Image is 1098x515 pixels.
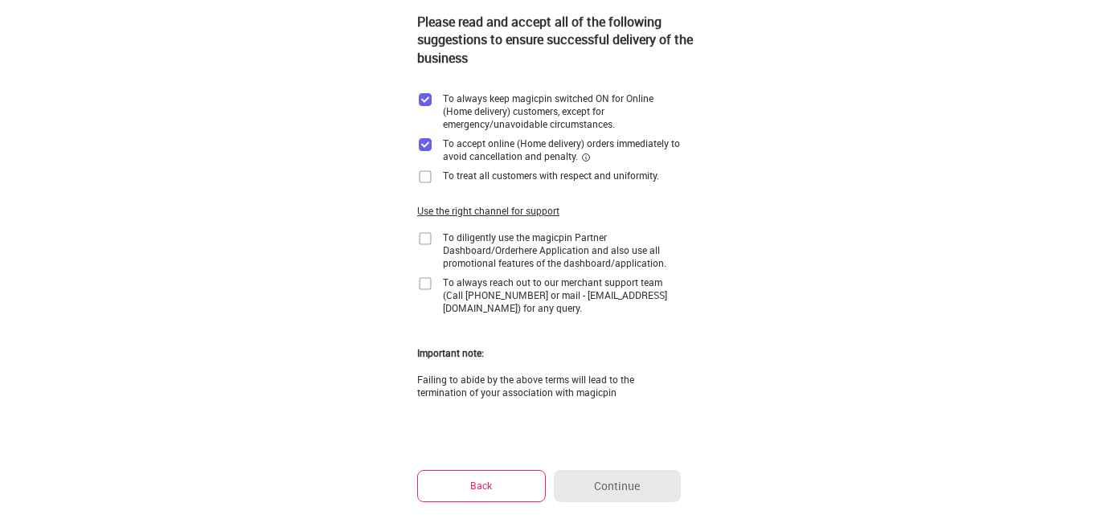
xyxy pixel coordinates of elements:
div: To always keep magicpin switched ON for Online (Home delivery) customers, except for emergency/un... [443,92,681,130]
div: Failing to abide by the above terms will lead to the termination of your association with magicpin [417,373,681,399]
button: Continue [554,470,681,502]
div: Use the right channel for support [417,204,559,218]
img: home-delivery-unchecked-checkbox-icon.f10e6f61.svg [417,231,433,247]
div: Important note: [417,346,484,360]
button: Back [417,470,546,501]
img: checkbox_purple.ceb64cee.svg [417,137,433,153]
img: informationCircleBlack.2195f373.svg [581,153,591,162]
div: To diligently use the magicpin Partner Dashboard/Orderhere Application and also use all promotion... [443,231,681,269]
img: home-delivery-unchecked-checkbox-icon.f10e6f61.svg [417,169,433,185]
div: To treat all customers with respect and uniformity. [443,169,659,182]
img: home-delivery-unchecked-checkbox-icon.f10e6f61.svg [417,276,433,292]
div: To always reach out to our merchant support team (Call [PHONE_NUMBER] or mail - [EMAIL_ADDRESS][D... [443,276,681,314]
img: checkbox_purple.ceb64cee.svg [417,92,433,108]
div: To accept online (Home delivery) orders immediately to avoid cancellation and penalty. [443,137,681,162]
